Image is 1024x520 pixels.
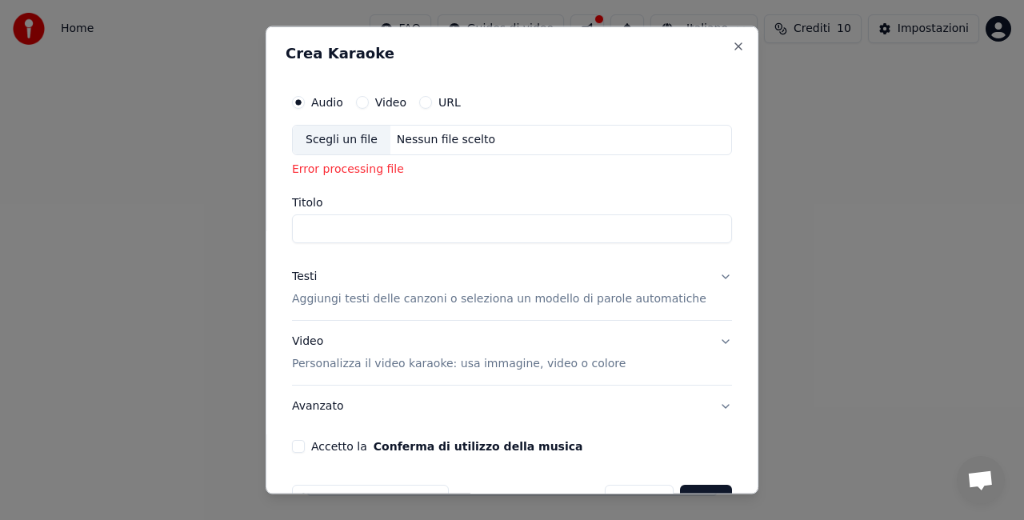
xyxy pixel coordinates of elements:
button: Crea [681,484,732,513]
button: TestiAggiungi testi delle canzoni o seleziona un modello di parole automatiche [292,255,732,319]
button: Avanzato [292,385,732,426]
button: Accetto la [374,440,583,451]
div: Scegli un file [293,126,390,154]
label: Titolo [292,196,732,207]
span: Questo utilizzerà 5 crediti [318,492,442,505]
p: Personalizza il video karaoke: usa immagine, video o colore [292,355,626,371]
label: URL [438,97,461,108]
p: Aggiungi testi delle canzoni o seleziona un modello di parole automatiche [292,290,706,306]
div: Testi [292,268,317,284]
label: Video [375,97,406,108]
h2: Crea Karaoke [286,46,738,61]
div: Video [292,333,626,371]
div: Nessun file scelto [390,132,502,148]
button: Annulla [605,484,674,513]
div: Error processing file [292,161,732,177]
label: Audio [311,97,343,108]
label: Accetto la [311,440,582,451]
button: VideoPersonalizza il video karaoke: usa immagine, video o colore [292,320,732,384]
